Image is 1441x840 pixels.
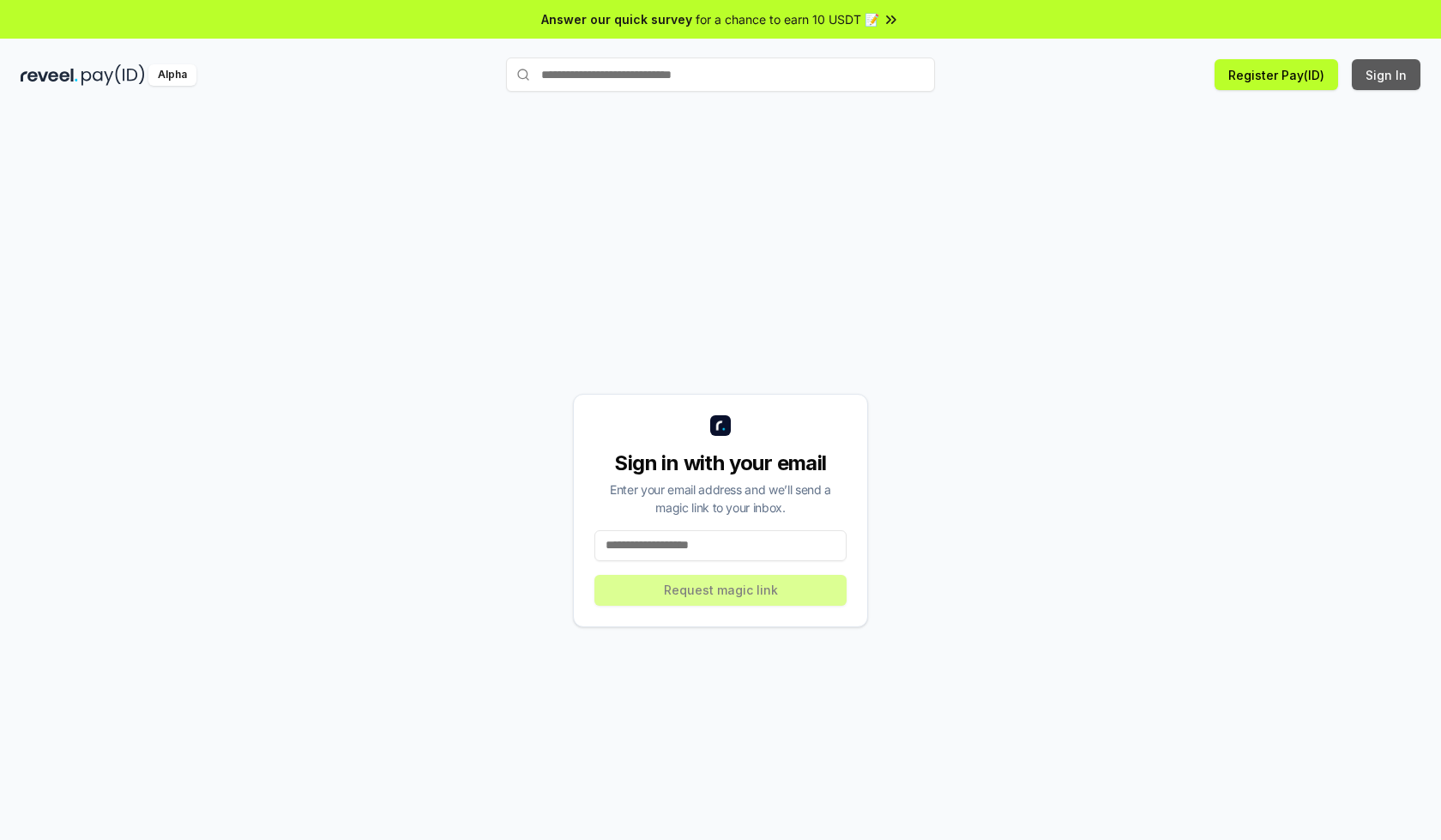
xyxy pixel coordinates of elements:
img: reveel_dark [21,64,78,86]
span: Answer our quick survey [541,10,692,28]
button: Sign In [1352,59,1420,90]
button: Register Pay(ID) [1215,59,1338,90]
div: Sign in with your email [594,450,847,477]
img: logo_small [710,415,731,436]
span: for a chance to earn 10 USDT 📝 [696,10,879,28]
div: Enter your email address and we’ll send a magic link to your inbox. [594,480,847,517]
div: Alpha [148,64,196,86]
img: pay_id [81,64,145,86]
